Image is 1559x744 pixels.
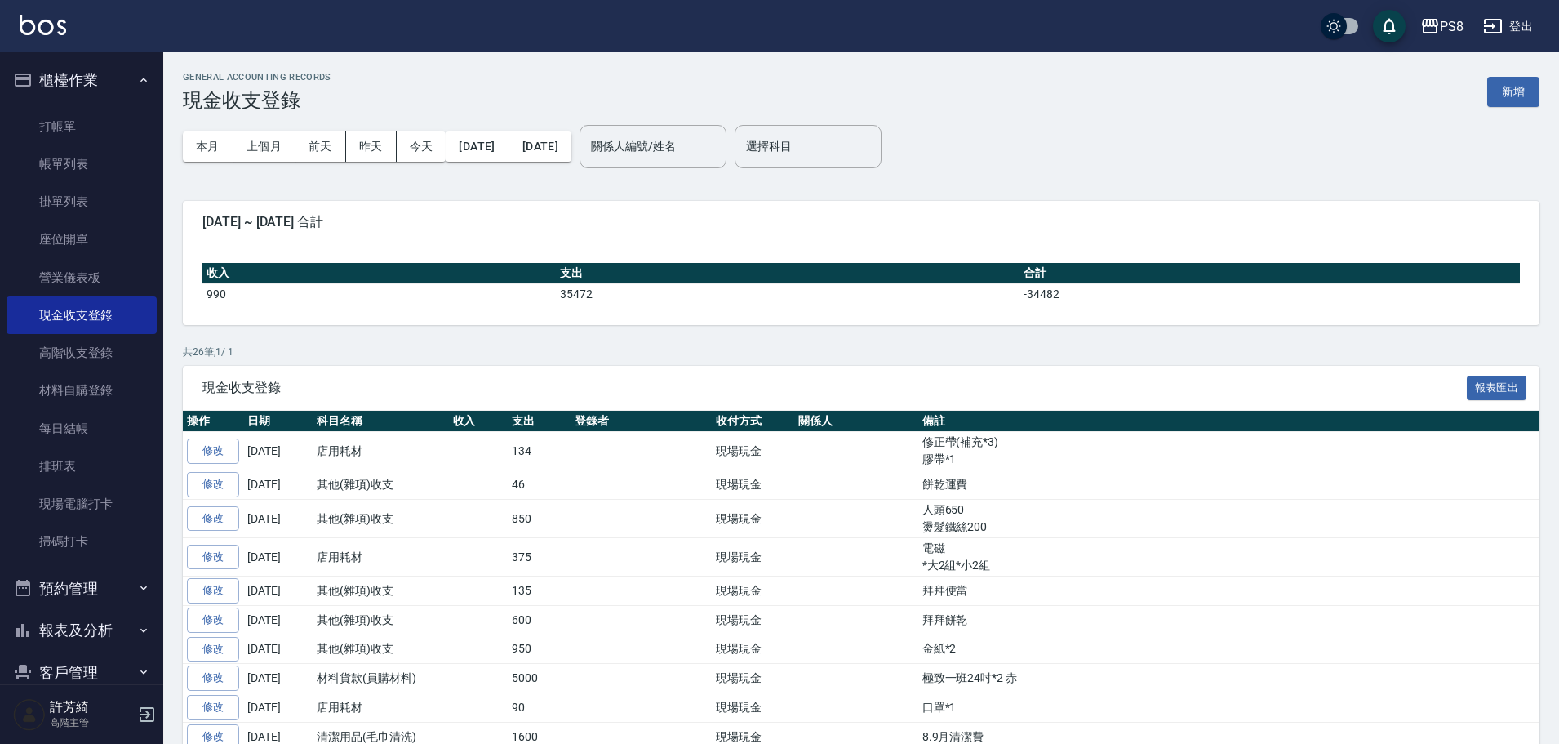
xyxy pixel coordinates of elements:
[187,439,239,464] a: 修改
[183,131,233,162] button: 本月
[712,664,794,693] td: 現場現金
[7,145,157,183] a: 帳單列表
[918,664,1539,693] td: 極致一班24吋*2 赤
[187,578,239,604] a: 修改
[712,470,794,500] td: 現場現金
[508,693,571,723] td: 90
[243,693,313,723] td: [DATE]
[295,131,346,162] button: 前天
[7,296,157,334] a: 現金收支登錄
[243,538,313,577] td: [DATE]
[712,538,794,577] td: 現場現金
[712,432,794,470] td: 現場現金
[712,635,794,664] td: 現場現金
[1487,83,1539,99] a: 新增
[7,448,157,485] a: 排班表
[7,59,157,101] button: 櫃檯作業
[918,470,1539,500] td: 餅乾運費
[712,577,794,606] td: 現場現金
[313,693,449,723] td: 店用耗材
[7,609,157,652] button: 報表及分析
[7,259,157,296] a: 營業儀表板
[243,432,313,470] td: [DATE]
[346,131,397,162] button: 昨天
[50,699,133,715] h5: 許芳綺
[187,695,239,720] a: 修改
[187,666,239,691] a: 修改
[508,538,571,577] td: 375
[313,470,449,500] td: 其他(雜項)收支
[556,283,1019,305] td: 35472
[50,715,133,730] p: 高階主管
[508,635,571,664] td: 950
[1440,16,1464,37] div: PS8
[183,72,331,82] h2: GENERAL ACCOUNTING RECORDS
[313,500,449,538] td: 其他(雜項)收支
[712,411,794,432] th: 收付方式
[1373,10,1406,42] button: save
[508,470,571,500] td: 46
[7,568,157,610] button: 預約管理
[1467,379,1527,394] a: 報表匯出
[918,577,1539,606] td: 拜拜便當
[7,334,157,372] a: 高階收支登錄
[187,545,239,570] a: 修改
[712,693,794,723] td: 現場現金
[7,652,157,694] button: 客戶管理
[7,485,157,523] a: 現場電腦打卡
[918,411,1539,432] th: 備註
[183,411,243,432] th: 操作
[508,605,571,635] td: 600
[508,432,571,470] td: 134
[183,345,1539,359] p: 共 26 筆, 1 / 1
[243,411,313,432] th: 日期
[202,214,1520,230] span: [DATE] ~ [DATE] 合計
[313,538,449,577] td: 店用耗材
[571,411,712,432] th: 登錄者
[187,637,239,662] a: 修改
[1467,376,1527,401] button: 報表匯出
[7,108,157,145] a: 打帳單
[243,664,313,693] td: [DATE]
[918,605,1539,635] td: 拜拜餅乾
[508,500,571,538] td: 850
[202,380,1467,396] span: 現金收支登錄
[313,577,449,606] td: 其他(雜項)收支
[918,538,1539,577] td: 電磁 *大2組*小2組
[243,577,313,606] td: [DATE]
[187,506,239,532] a: 修改
[313,605,449,635] td: 其他(雜項)收支
[202,263,556,284] th: 收入
[313,664,449,693] td: 材料貨款(員購材料)
[508,664,571,693] td: 5000
[556,263,1019,284] th: 支出
[20,15,66,35] img: Logo
[313,635,449,664] td: 其他(雜項)收支
[187,608,239,633] a: 修改
[509,131,571,162] button: [DATE]
[202,283,556,305] td: 990
[449,411,509,432] th: 收入
[13,698,46,731] img: Person
[7,523,157,560] a: 掃碼打卡
[1019,263,1520,284] th: 合計
[7,221,157,258] a: 座位開單
[7,410,157,448] a: 每日結帳
[7,183,157,221] a: 掛單列表
[1019,283,1520,305] td: -34482
[183,89,331,112] h3: 現金收支登錄
[508,411,571,432] th: 支出
[1414,10,1470,43] button: PS8
[243,470,313,500] td: [DATE]
[243,500,313,538] td: [DATE]
[712,605,794,635] td: 現場現金
[313,432,449,470] td: 店用耗材
[7,372,157,409] a: 材料自購登錄
[397,131,446,162] button: 今天
[243,635,313,664] td: [DATE]
[313,411,449,432] th: 科目名稱
[918,500,1539,538] td: 人頭650 燙髮鐵絲200
[233,131,295,162] button: 上個月
[446,131,509,162] button: [DATE]
[243,605,313,635] td: [DATE]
